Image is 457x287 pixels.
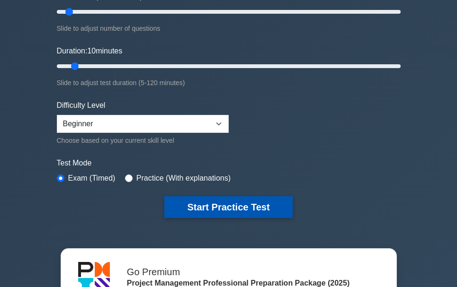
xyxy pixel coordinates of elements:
div: Slide to adjust number of questions [57,23,401,34]
div: Choose based on your current skill level [57,135,229,146]
button: Start Practice Test [164,196,292,218]
div: Slide to adjust test duration (5-120 minutes) [57,77,401,88]
label: Duration: minutes [57,45,123,57]
label: Difficulty Level [57,100,106,111]
label: Exam (Timed) [68,173,116,184]
span: 10 [87,47,96,55]
label: Test Mode [57,157,401,169]
label: Practice (With explanations) [136,173,231,184]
